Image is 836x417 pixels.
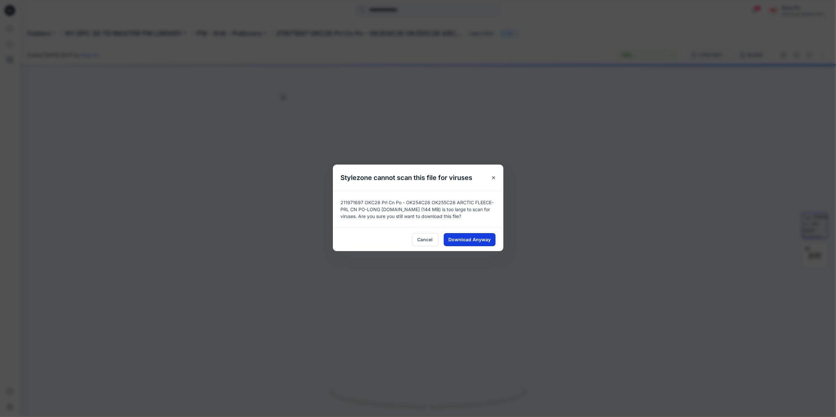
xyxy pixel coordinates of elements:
[412,233,438,246] button: Cancel
[418,236,433,243] span: Cancel
[333,165,480,191] h5: Stylezone cannot scan this file for viruses
[448,236,491,243] span: Download Anyway
[333,191,503,228] div: 211971697 OKC26 Prl Cn Po - OK254C26 OK255C26 ARCTIC FLEECE-PRL CN PO-LONG [DOMAIN_NAME] (144 MB)...
[444,233,496,246] button: Download Anyway
[488,172,500,184] button: Close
